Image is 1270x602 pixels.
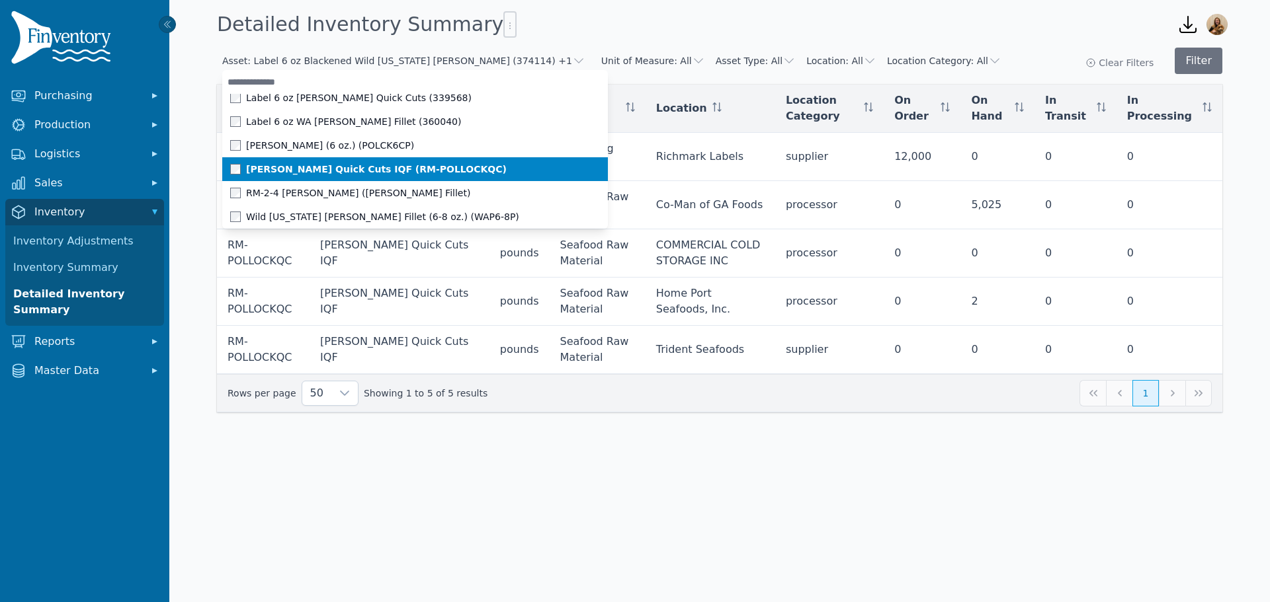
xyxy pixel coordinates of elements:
img: Caroline Rosenfeld [1206,14,1228,35]
span: Reports [34,334,140,350]
div: 5,025 [971,197,1024,213]
td: Seafood Raw Material [550,278,646,326]
td: pounds [489,326,550,374]
div: 0 [894,342,950,357]
span: [PERSON_NAME] Quick Cuts IQF (RM-POLLOCKQC) [246,163,507,176]
span: In Processing [1127,93,1197,124]
span: Showing 1 to 5 of 5 results [364,387,487,400]
div: 0 [971,149,1024,165]
td: [PERSON_NAME] Quick Cuts IQF [310,278,489,326]
ul: Asset: Label 6 oz Blackened Wild [US_STATE] [PERSON_NAME] (374114) +1 [222,15,608,229]
h1: Detailed Inventory Summary [217,11,517,38]
a: Inventory Adjustments [8,228,161,254]
button: Inventory [5,199,164,225]
span: Logistics [34,146,140,162]
td: Home Port Seafoods, Inc. [646,278,775,326]
span: On Order [894,93,935,124]
button: Location: All [806,54,876,67]
td: supplier [775,326,884,374]
button: Location Category: All [887,54,1001,67]
td: Seafood Raw Material [550,326,646,374]
img: Finventory [11,11,116,69]
span: Sales [34,175,140,191]
button: Clear Filters [1085,56,1154,69]
a: Detailed Inventory Summary [8,281,161,323]
div: 0 [971,245,1024,261]
td: Seafood Raw Material [550,229,646,278]
div: 0 [894,197,950,213]
div: 12,000 [894,149,950,165]
span: Production [34,117,140,133]
td: RM-POLLOCKQC [217,229,310,278]
span: Location Category [786,93,859,124]
td: RM-POLLOCKQC [217,326,310,374]
td: RM-POLLOCKQC [217,181,310,229]
button: Master Data [5,357,164,384]
div: 0 [1127,342,1212,357]
td: processor [775,229,884,278]
button: Unit of Measure: All [601,54,705,67]
span: Rows per page [302,381,331,405]
td: processor [775,181,884,229]
td: Co-Man of GA Foods [646,181,775,229]
div: 0 [1045,149,1106,165]
td: Trident Seafoods [646,326,775,374]
td: COMMERCIAL COLD STORAGE INC [646,229,775,278]
button: Asset: Label 6 oz Blackened Wild [US_STATE] [PERSON_NAME] (374114) +1 [222,54,585,67]
span: Location [656,100,707,116]
button: Purchasing [5,83,164,109]
td: processor [775,278,884,326]
span: Label 6 oz WA [PERSON_NAME] Fillet (360040) [246,115,461,128]
td: Richmark Labels [646,133,775,181]
input: Asset: Label 6 oz Blackened Wild [US_STATE] [PERSON_NAME] (374114) +1 [222,70,608,94]
td: RM-POLLOCKQC [217,278,310,326]
span: Master Data [34,363,140,379]
td: pounds [489,278,550,326]
td: [PERSON_NAME] Quick Cuts IQF [310,326,489,374]
div: 0 [1127,245,1212,261]
div: 2 [971,293,1024,309]
div: 0 [1127,149,1212,165]
td: [PERSON_NAME] Quick Cuts IQF [310,229,489,278]
span: Label 6 oz [PERSON_NAME] Quick Cuts (339568) [246,91,472,104]
span: [PERSON_NAME] (6 oz.) (POLCK6CP) [246,139,414,152]
button: Page 1 [1132,380,1159,406]
span: Inventory [34,204,140,220]
td: 374114 [217,133,310,181]
span: On Hand [971,93,1009,124]
span: Wild [US_STATE] [PERSON_NAME] Fillet (6-8 oz.) (WAP6-8P) [246,210,519,223]
div: 0 [1127,293,1212,309]
div: 0 [1045,245,1106,261]
button: Asset Type: All [716,54,796,67]
div: 0 [894,245,950,261]
div: 0 [1045,293,1106,309]
button: Sales [5,170,164,196]
button: Logistics [5,141,164,167]
a: Inventory Summary [8,254,161,281]
span: In Transit [1045,93,1091,124]
div: 0 [1127,197,1212,213]
span: RM-2-4 [PERSON_NAME] ([PERSON_NAME] Fillet) [246,186,470,200]
button: Filter [1175,48,1222,74]
button: Production [5,112,164,138]
div: 0 [1045,197,1106,213]
div: 0 [971,342,1024,357]
button: Reports [5,328,164,355]
div: 0 [894,293,950,309]
div: 0 [1045,342,1106,357]
span: Purchasing [34,88,140,104]
td: pounds [489,229,550,278]
td: supplier [775,133,884,181]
